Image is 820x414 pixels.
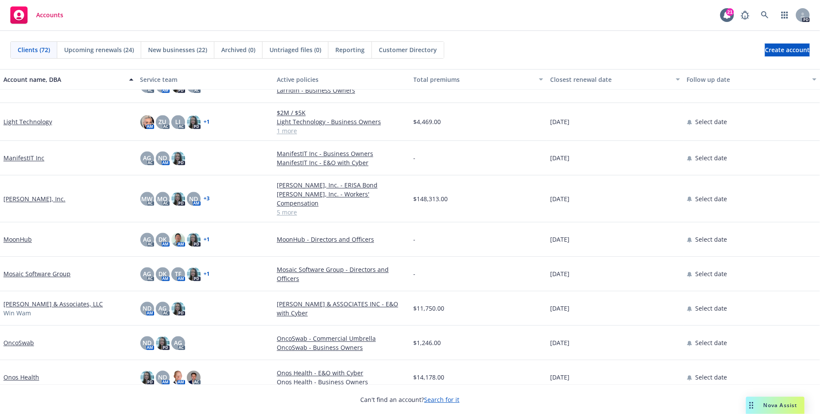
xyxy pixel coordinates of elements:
span: AG [143,269,151,278]
span: Select date [696,338,727,347]
span: Select date [696,194,727,203]
div: Active policies [277,75,407,84]
span: Untriaged files (0) [269,45,321,54]
a: Search for it [424,395,460,404]
span: Nova Assist [764,402,798,409]
img: photo [187,370,201,384]
a: Accounts [7,3,67,27]
img: photo [171,302,185,315]
span: - [414,269,416,278]
span: AG [158,304,167,313]
span: [DATE] [550,304,569,313]
div: Account name, DBA [3,75,124,84]
div: Total premiums [414,75,534,84]
span: [DATE] [550,117,569,126]
span: DK [158,235,167,244]
a: OncoSwab - Business Owners [277,343,407,352]
button: Total premiums [410,69,547,90]
a: ManifestIT Inc - Business Owners [277,149,407,158]
span: [DATE] [550,338,569,347]
a: Onos Health [3,373,39,382]
img: photo [156,336,170,350]
span: Clients (72) [18,45,50,54]
a: [PERSON_NAME] & ASSOCIATES INC - E&O with Cyber [277,299,407,318]
span: AG [174,338,182,347]
a: Light Technology - Business Owners [277,117,407,126]
a: Onos Health - Business Owners [277,377,407,386]
span: [DATE] [550,194,569,203]
span: Select date [696,117,727,126]
a: [PERSON_NAME], Inc. [3,194,65,203]
img: photo [187,233,201,246]
span: Select date [696,269,727,278]
span: Reporting [335,45,365,54]
div: Follow up date [687,75,808,84]
span: MW [142,194,153,203]
a: Report a Bug [736,6,754,24]
span: AG [143,153,151,162]
span: [DATE] [550,235,569,244]
span: LI [176,117,181,126]
span: DK [158,269,167,278]
a: Mosaic Software Group - Directors and Officers [277,265,407,283]
a: Create account [765,44,810,56]
span: Select date [696,153,727,162]
div: 21 [726,8,734,16]
span: $1,246.00 [414,338,441,347]
span: $4,469.00 [414,117,441,126]
button: Active policies [273,69,410,90]
span: TF [175,269,181,278]
a: + 1 [204,237,210,242]
span: Select date [696,373,727,382]
span: [DATE] [550,269,569,278]
span: ND [158,153,167,162]
span: [DATE] [550,153,569,162]
span: Accounts [36,12,63,19]
div: Service team [140,75,270,84]
a: MoonHub - Directors and Officers [277,235,407,244]
span: ND [142,304,152,313]
a: $2M / $5K [277,108,407,117]
span: $148,313.00 [414,194,448,203]
div: Drag to move [746,397,757,414]
a: MoonHub [3,235,32,244]
img: photo [187,115,201,129]
span: Select date [696,304,727,313]
span: ND [189,194,198,203]
a: + 1 [204,271,210,277]
span: MQ [158,194,168,203]
a: ManifestIT Inc - E&O with Cyber [277,158,407,167]
a: ManifestIT Inc [3,153,44,162]
span: Can't find an account? [361,395,460,404]
button: Closest renewal date [547,69,684,90]
img: photo [171,192,185,205]
img: photo [140,115,154,129]
a: [PERSON_NAME], Inc. - ERISA Bond [277,181,407,190]
a: Light Technology [3,117,52,126]
span: [DATE] [550,373,569,382]
img: photo [171,151,185,165]
span: - [414,153,416,162]
span: Customer Directory [379,45,437,54]
img: photo [171,233,185,246]
span: - [414,235,416,244]
button: Service team [137,69,274,90]
a: 1 more [277,126,407,135]
span: $11,750.00 [414,304,445,313]
a: [PERSON_NAME] & Associates, LLC [3,299,103,308]
a: OncoSwab - Commercial Umbrella [277,334,407,343]
span: AG [143,235,151,244]
span: Upcoming renewals (24) [64,45,134,54]
a: + 3 [204,196,210,201]
span: ZU [159,117,167,126]
a: + 1 [204,119,210,125]
a: [PERSON_NAME], Inc. - Workers' Compensation [277,190,407,208]
span: Select date [696,235,727,244]
span: ND [158,373,167,382]
a: Switch app [776,6,793,24]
